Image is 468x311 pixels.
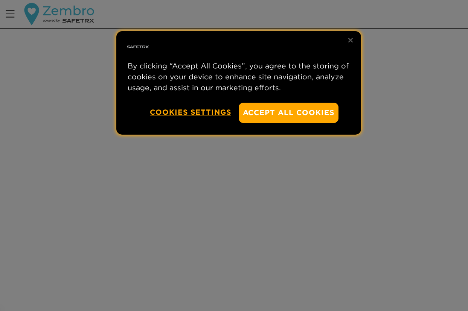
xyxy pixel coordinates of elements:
[128,61,350,94] p: By clicking “Accept All Cookies”, you agree to the storing of cookies on your device to enhance s...
[116,31,361,135] div: Privacy
[342,32,359,49] button: Close
[126,35,150,59] img: Safe Tracks
[150,103,231,122] button: Cookies Settings
[239,103,339,123] button: Accept All Cookies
